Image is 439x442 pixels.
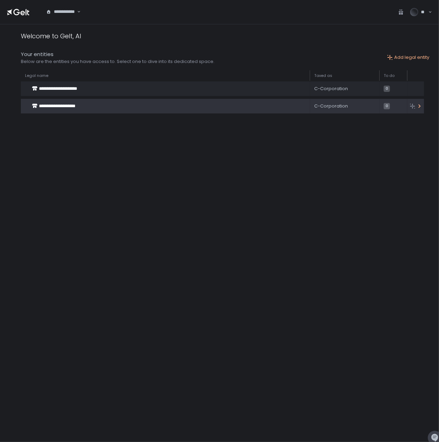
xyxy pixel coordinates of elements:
div: Welcome to Gelt, Al [21,31,81,41]
div: Search for option [42,5,81,19]
input: Search for option [46,15,76,22]
div: C-Corporation [314,86,375,92]
div: C-Corporation [314,103,375,109]
div: Your entities [21,50,214,58]
span: 0 [384,86,390,92]
span: 0 [384,103,390,109]
button: Add legal entity [387,54,429,61]
span: Taxed as [314,73,332,78]
div: Below are the entities you have access to. Select one to dive into its dedicated space. [21,58,214,65]
span: To do [384,73,395,78]
span: Legal name [25,73,48,78]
